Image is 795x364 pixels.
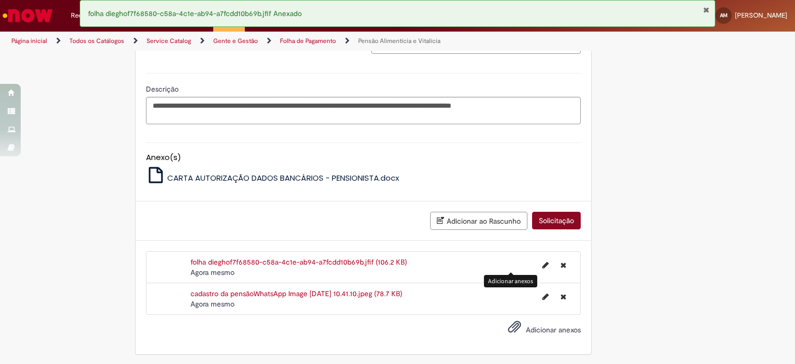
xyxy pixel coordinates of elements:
button: Adicionar ao Rascunho [430,212,527,230]
span: AM [720,12,728,19]
a: CARTA AUTORIZAÇÃO DADOS BANCÁRIOS - PENSIONISTA.docx [146,172,400,183]
a: cadastro da pensãoWhatsApp Image [DATE] 10.41.10.jpeg (78.7 KB) [190,289,402,298]
ul: Trilhas de página [8,32,522,51]
button: Excluir cadastro da pensãoWhatsApp Image 2025-08-28 at 10.41.10.jpeg [554,288,572,305]
span: folha dieghof7f68580-c58a-4c1e-ab94-a7fcdd10b69b.jfif Anexado [88,9,302,18]
button: Editar nome de arquivo cadastro da pensãoWhatsApp Image 2025-08-28 at 10.41.10.jpeg [536,288,555,305]
a: Service Catalog [146,37,191,45]
a: Gente e Gestão [213,37,258,45]
button: Excluir folha dieghof7f68580-c58a-4c1e-ab94-a7fcdd10b69b.jfif [554,257,572,273]
span: Descrição [146,84,181,94]
span: [PERSON_NAME] [735,11,787,20]
time: 28/08/2025 13:52:58 [190,268,234,277]
button: Adicionar anexos [505,317,524,341]
a: Página inicial [11,37,47,45]
span: Adicionar anexos [526,325,581,334]
img: ServiceNow [1,5,54,26]
button: Solicitação [532,212,581,229]
span: CARTA AUTORIZAÇÃO DADOS BANCÁRIOS - PENSIONISTA.docx [167,172,399,183]
a: Pensão Alimentícia e Vitalícia [358,37,440,45]
div: Adicionar anexos [484,275,537,287]
span: Agora mesmo [190,268,234,277]
textarea: Descrição [146,97,581,125]
time: 28/08/2025 13:52:50 [190,299,234,309]
button: Editar nome de arquivo folha dieghof7f68580-c58a-4c1e-ab94-a7fcdd10b69b.jfif [536,257,555,273]
a: folha dieghof7f68580-c58a-4c1e-ab94-a7fcdd10b69b.jfif (106.2 KB) [190,257,407,267]
h5: Anexo(s) [146,153,581,162]
span: Agora mesmo [190,299,234,309]
a: Todos os Catálogos [69,37,124,45]
button: Fechar Notificação [703,6,710,14]
a: Folha de Pagamento [280,37,336,45]
span: Requisições [71,10,107,21]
